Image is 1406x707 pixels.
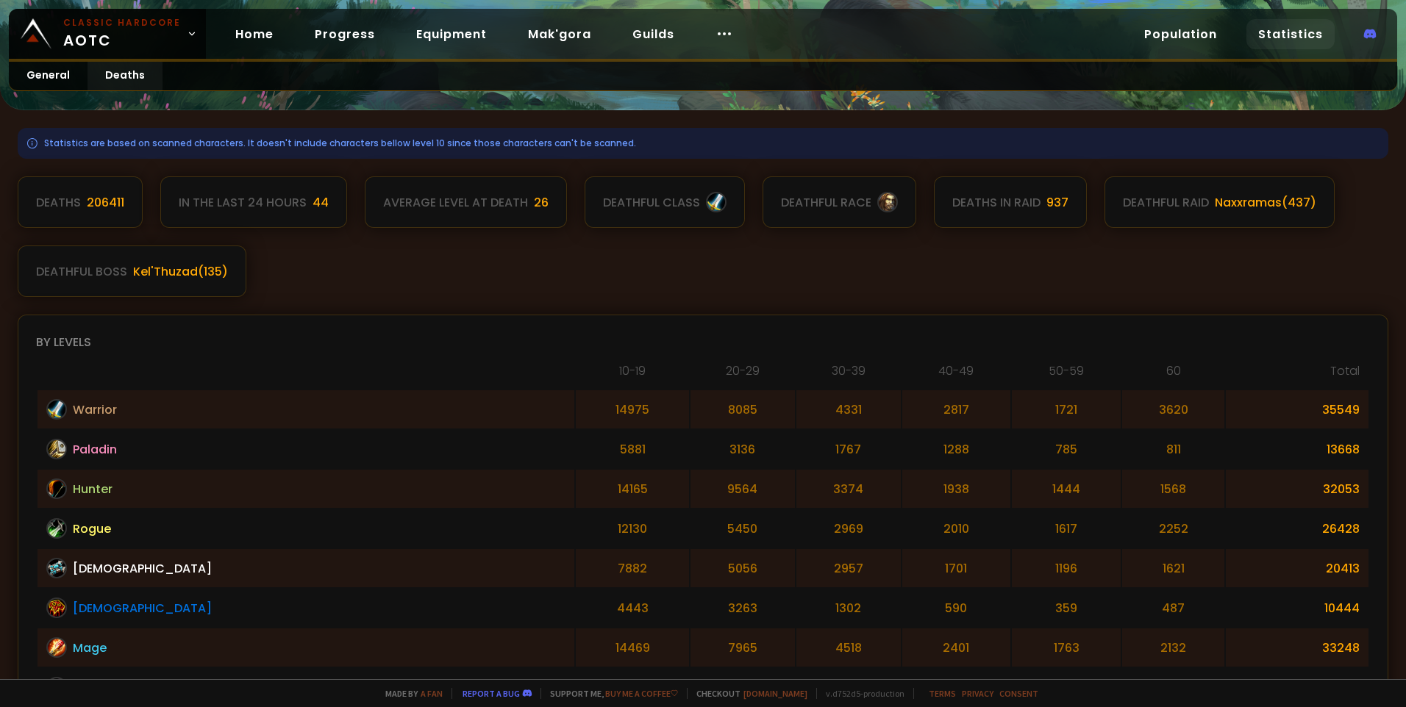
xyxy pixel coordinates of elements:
[1012,390,1121,428] td: 1721
[690,589,795,627] td: 3263
[88,62,163,90] a: Deaths
[796,549,901,587] td: 2957
[303,19,387,49] a: Progress
[690,668,795,706] td: 4157
[796,628,901,667] td: 4518
[743,688,807,699] a: [DOMAIN_NAME]
[36,193,81,212] div: Deaths
[962,688,993,699] a: Privacy
[463,688,520,699] a: Report a bug
[73,440,117,459] span: Paladin
[73,639,107,657] span: Mage
[816,688,904,699] span: v. d752d5 - production
[902,509,1011,548] td: 2010
[1246,19,1335,49] a: Statistics
[1012,628,1121,667] td: 1763
[576,362,689,389] th: 10-19
[1012,549,1121,587] td: 1196
[179,193,307,212] div: In the last 24 hours
[377,688,443,699] span: Made by
[1122,470,1224,508] td: 1568
[1215,193,1316,212] div: Naxxramas ( 437 )
[1122,509,1224,548] td: 2252
[902,470,1011,508] td: 1938
[1226,390,1368,428] td: 35549
[73,480,113,498] span: Hunter
[690,430,795,468] td: 3136
[540,688,678,699] span: Support me,
[690,549,795,587] td: 5056
[1012,470,1121,508] td: 1444
[1226,549,1368,587] td: 20413
[1012,668,1121,706] td: 670
[1122,362,1224,389] th: 60
[313,193,329,212] div: 44
[687,688,807,699] span: Checkout
[1122,390,1224,428] td: 3620
[1012,362,1121,389] th: 50-59
[36,333,1370,351] div: By levels
[1123,193,1209,212] div: deathful raid
[1012,509,1121,548] td: 1617
[690,390,795,428] td: 8085
[1122,430,1224,468] td: 811
[1122,668,1224,706] td: 707
[1226,362,1368,389] th: Total
[63,16,181,29] small: Classic Hardcore
[73,520,111,538] span: Rogue
[690,628,795,667] td: 7965
[1122,628,1224,667] td: 2132
[576,549,689,587] td: 7882
[1226,668,1368,706] td: 17579
[902,430,1011,468] td: 1288
[690,362,795,389] th: 20-29
[902,589,1011,627] td: 590
[929,688,956,699] a: Terms
[224,19,285,49] a: Home
[902,362,1011,389] th: 40-49
[73,559,212,578] span: [DEMOGRAPHIC_DATA]
[18,128,1388,159] div: Statistics are based on scanned characters. It doesn't include characters bellow level 10 since t...
[576,589,689,627] td: 4443
[605,688,678,699] a: Buy me a coffee
[690,509,795,548] td: 5450
[1122,549,1224,587] td: 1621
[796,430,901,468] td: 1767
[621,19,686,49] a: Guilds
[902,628,1011,667] td: 2401
[534,193,549,212] div: 26
[404,19,499,49] a: Equipment
[1226,470,1368,508] td: 32053
[576,470,689,508] td: 14165
[796,589,901,627] td: 1302
[1122,589,1224,627] td: 487
[690,470,795,508] td: 9564
[421,688,443,699] a: a fan
[1012,430,1121,468] td: 785
[1226,430,1368,468] td: 13668
[796,668,901,706] td: 1926
[73,401,117,419] span: Warrior
[902,390,1011,428] td: 2817
[383,193,528,212] div: Average level at death
[902,549,1011,587] td: 1701
[73,599,212,617] span: [DEMOGRAPHIC_DATA]
[133,262,228,281] div: Kel'Thuzad ( 135 )
[1226,589,1368,627] td: 10444
[576,668,689,706] td: 9122
[603,193,700,212] div: deathful class
[516,19,603,49] a: Mak'gora
[796,470,901,508] td: 3374
[576,628,689,667] td: 14469
[63,16,181,51] span: AOTC
[796,390,901,428] td: 4331
[796,509,901,548] td: 2969
[87,193,124,212] div: 206411
[576,430,689,468] td: 5881
[781,193,871,212] div: deathful race
[1046,193,1068,212] div: 937
[9,62,88,90] a: General
[796,362,901,389] th: 30-39
[73,678,122,697] span: Warlock
[576,509,689,548] td: 12130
